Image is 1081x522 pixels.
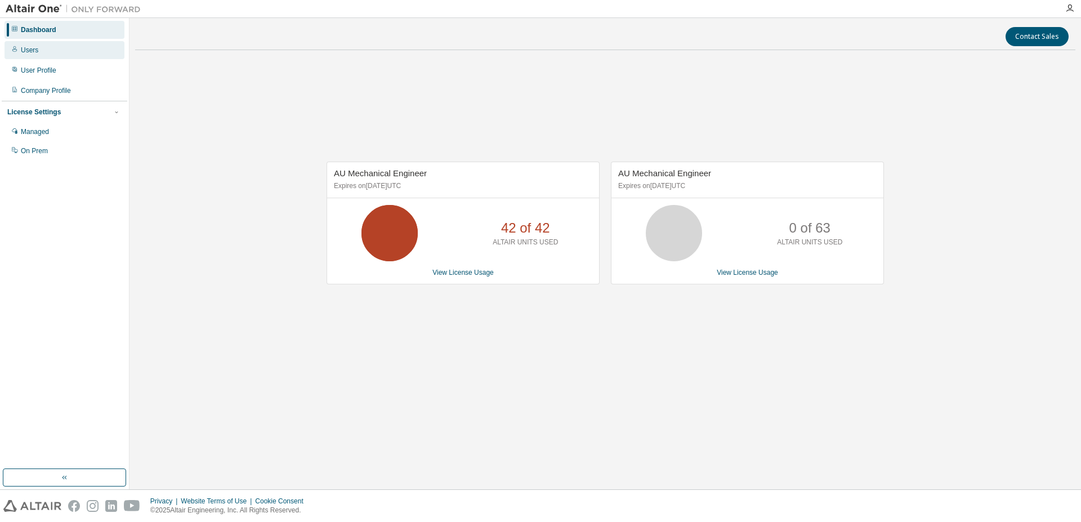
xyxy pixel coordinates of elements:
img: linkedin.svg [105,500,117,512]
p: 0 of 63 [789,218,830,238]
img: facebook.svg [68,500,80,512]
img: Altair One [6,3,146,15]
div: On Prem [21,146,48,155]
img: altair_logo.svg [3,500,61,512]
div: Cookie Consent [255,497,310,506]
p: Expires on [DATE] UTC [334,181,589,191]
p: 42 of 42 [501,218,550,238]
p: ALTAIR UNITS USED [493,238,558,247]
a: View License Usage [717,269,778,276]
a: View License Usage [432,269,494,276]
div: Privacy [150,497,181,506]
div: Website Terms of Use [181,497,255,506]
div: Users [21,46,38,55]
div: Dashboard [21,25,56,34]
img: instagram.svg [87,500,99,512]
div: Managed [21,127,49,136]
p: © 2025 Altair Engineering, Inc. All Rights Reserved. [150,506,310,515]
p: Expires on [DATE] UTC [618,181,874,191]
button: Contact Sales [1006,27,1069,46]
div: License Settings [7,108,61,117]
span: AU Mechanical Engineer [618,168,711,178]
span: AU Mechanical Engineer [334,168,427,178]
img: youtube.svg [124,500,140,512]
div: User Profile [21,66,56,75]
p: ALTAIR UNITS USED [777,238,842,247]
div: Company Profile [21,86,71,95]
